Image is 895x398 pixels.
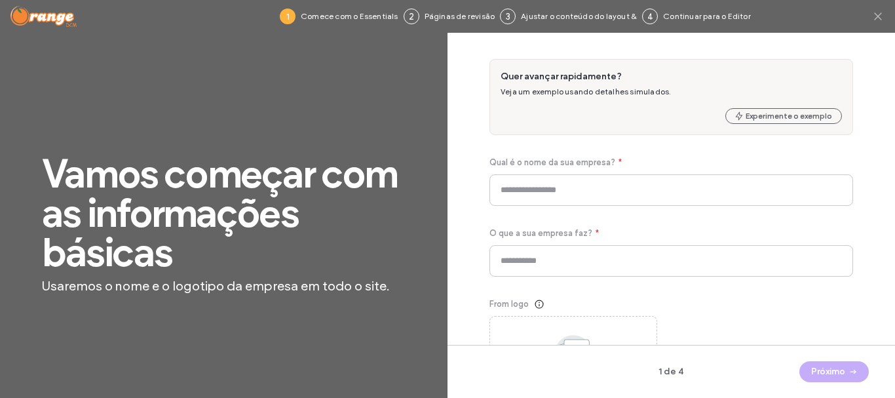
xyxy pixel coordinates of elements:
span: Ajustar o conteúdo do layout & [521,10,637,22]
div: 3 [500,9,516,24]
span: From logo [489,298,529,311]
span: Vamos começar com as informações básicas [42,154,406,272]
span: Usaremos o nome e o logotipo da empresa em todo o site. [42,277,406,294]
span: Comece com o Essentials [301,10,398,22]
span: O que a sua empresa faz? [489,227,592,240]
span: Veja um exemplo usando detalhes simulados. [501,87,671,96]
div: 2 [404,9,419,24]
span: Continuar para o Editor [663,10,751,22]
span: Quer avançar rapidamente? [501,70,842,83]
div: 4 [642,9,658,24]
button: Experimente o exemplo [725,108,842,124]
span: 1 de 4 [612,365,731,378]
div: 1 [280,9,295,24]
span: Ajuda [29,9,62,21]
span: Páginas de revisão [425,10,495,22]
span: Qual é o nome da sua empresa? [489,156,615,169]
